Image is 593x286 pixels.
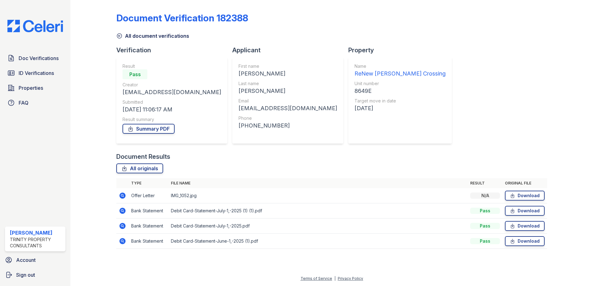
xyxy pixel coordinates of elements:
td: Debit Card-Statement-June-1,-2025 (1).pdf [168,234,468,249]
div: Applicant [232,46,348,54]
a: Properties [5,82,65,94]
div: [EMAIL_ADDRESS][DOMAIN_NAME] [123,88,221,97]
a: Privacy Policy [338,276,363,281]
span: Sign out [16,271,35,279]
a: Download [505,236,545,246]
td: Offer Letter [129,188,168,203]
a: Sign out [2,269,68,281]
th: Original file [502,178,547,188]
div: | [334,276,336,281]
span: Account [16,256,36,264]
div: [DATE] 11:06:17 AM [123,105,221,114]
div: Verification [116,46,232,54]
div: Phone [239,115,337,121]
div: [PERSON_NAME] [239,87,337,95]
a: ID Verifications [5,67,65,79]
a: All document verifications [116,32,189,40]
img: CE_Logo_Blue-a8612792a0a2168367f1c8372b55b34899dd931a85d93a1a3d3e32e68fde9ad4.png [2,20,68,32]
th: Type [129,178,168,188]
td: Bank Statement [129,219,168,234]
a: Summary PDF [123,124,175,134]
a: Download [505,191,545,201]
a: Doc Verifications [5,52,65,64]
td: Debit Card-Statement-July-1,-2025 (1) (1).pdf [168,203,468,219]
div: [PERSON_NAME] [10,229,63,236]
div: Property [348,46,457,54]
td: Debit Card-Statement-July-1,-2025.pdf [168,219,468,234]
a: FAQ [5,97,65,109]
td: Bank Statement [129,203,168,219]
div: ReNew [PERSON_NAME] Crossing [354,69,446,78]
div: N/A [470,193,500,199]
span: Doc Verifications [19,54,59,62]
div: [PHONE_NUMBER] [239,121,337,130]
div: [EMAIL_ADDRESS][DOMAIN_NAME] [239,104,337,113]
div: Result [123,63,221,69]
div: Pass [470,223,500,229]
th: Result [468,178,502,188]
span: ID Verifications [19,69,54,77]
div: Submitted [123,99,221,105]
div: Pass [470,238,500,244]
td: IMG_1052.jpg [168,188,468,203]
div: Pass [123,69,147,79]
div: Creator [123,82,221,88]
span: Properties [19,84,43,92]
div: 8649E [354,87,446,95]
div: Result summary [123,116,221,123]
th: File name [168,178,468,188]
a: Account [2,254,68,266]
div: Document Results [116,152,170,161]
span: FAQ [19,99,29,106]
div: Pass [470,208,500,214]
div: Trinity Property Consultants [10,236,63,249]
div: Document Verification 182388 [116,12,248,24]
a: Download [505,206,545,216]
a: Terms of Service [301,276,332,281]
div: Email [239,98,337,104]
div: Unit number [354,80,446,87]
td: Bank Statement [129,234,168,249]
a: All originals [116,163,163,173]
div: Last name [239,80,337,87]
div: [DATE] [354,104,446,113]
div: Name [354,63,446,69]
div: Target move in date [354,98,446,104]
a: Download [505,221,545,231]
div: [PERSON_NAME] [239,69,337,78]
a: Name ReNew [PERSON_NAME] Crossing [354,63,446,78]
div: First name [239,63,337,69]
